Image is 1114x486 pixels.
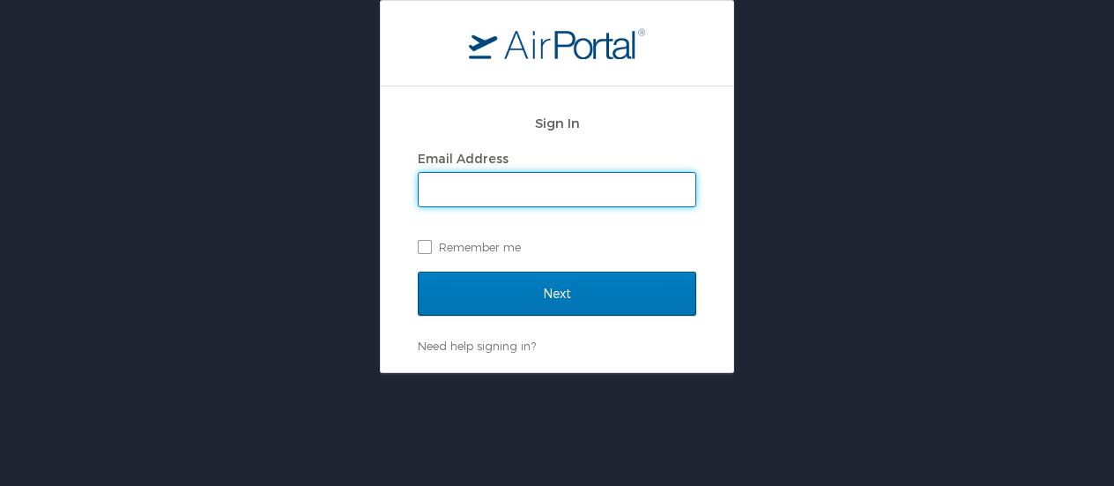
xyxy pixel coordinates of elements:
label: Remember me [418,234,696,260]
h2: Sign In [418,113,696,133]
a: Need help signing in? [418,339,536,353]
img: logo [469,27,645,59]
label: Email Address [418,151,509,166]
input: Next [418,272,696,316]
